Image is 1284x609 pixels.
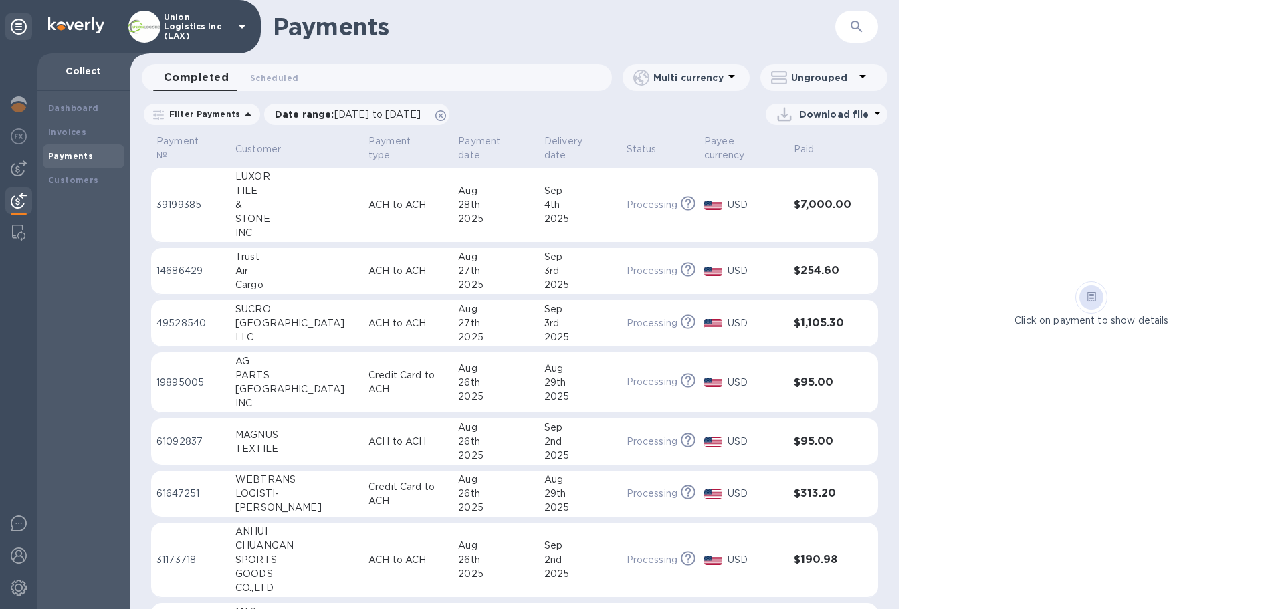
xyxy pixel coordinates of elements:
p: USD [728,376,783,390]
h3: $190.98 [794,554,851,566]
div: 2025 [458,390,534,404]
span: Payment date [458,134,534,162]
h3: $95.00 [794,376,851,389]
p: USD [728,316,783,330]
div: CO.,LTD [235,581,358,595]
div: 2025 [458,212,534,226]
div: & [235,198,358,212]
div: Aug [458,362,534,376]
p: Processing [627,553,677,567]
div: PARTS [235,368,358,382]
div: MAGNUS [235,428,358,442]
b: Invoices [48,127,86,137]
div: GOODS [235,567,358,581]
p: Payee currency [704,134,766,162]
h1: Payments [273,13,757,41]
p: Collect [48,64,119,78]
div: LLC [235,330,358,344]
p: ACH to ACH [368,435,447,449]
h3: $7,000.00 [794,199,851,211]
span: Payment type [368,134,447,162]
div: 4th [544,198,616,212]
p: Date range : [275,108,427,121]
div: 2025 [544,501,616,515]
div: Aug [458,473,534,487]
div: Sep [544,184,616,198]
span: Paid [794,142,832,156]
b: Dashboard [48,103,99,113]
div: 2025 [458,501,534,515]
p: Status [627,142,657,156]
p: Processing [627,316,677,330]
div: Trust [235,250,358,264]
p: ACH to ACH [368,264,447,278]
div: 3rd [544,316,616,330]
div: Aug [458,250,534,264]
p: Click on payment to show details [1014,314,1168,328]
p: Payment № [156,134,207,162]
span: [DATE] to [DATE] [334,109,421,120]
div: Aug [544,362,616,376]
div: 2nd [544,553,616,567]
div: Aug [458,539,534,553]
div: SPORTS [235,553,358,567]
div: LOGISTI-[PERSON_NAME] [235,487,358,515]
p: Multi currency [653,71,724,84]
b: Customers [48,175,99,185]
div: 2025 [544,278,616,292]
p: USD [728,198,783,212]
p: Processing [627,264,677,278]
span: Customer [235,142,298,156]
div: 2025 [544,449,616,463]
div: Aug [458,184,534,198]
div: Cargo [235,278,358,292]
div: Sep [544,302,616,316]
div: 2025 [458,330,534,344]
div: 27th [458,264,534,278]
span: Payment № [156,134,225,162]
div: INC [235,396,358,410]
div: 2025 [458,567,534,581]
p: 31173718 [156,553,225,567]
div: 26th [458,376,534,390]
div: SUCRO [235,302,358,316]
p: ACH to ACH [368,553,447,567]
p: Processing [627,375,677,389]
div: 3rd [544,264,616,278]
p: Customer [235,142,281,156]
span: Completed [164,68,229,87]
p: Union Logistics Inc (LAX) [164,13,231,41]
div: 29th [544,487,616,501]
p: USD [728,487,783,501]
p: 39199385 [156,198,225,212]
div: CHUANGAN [235,539,358,553]
div: 28th [458,198,534,212]
span: Status [627,142,674,156]
p: ACH to ACH [368,198,447,212]
div: LUXOR [235,170,358,184]
p: Credit Card to ACH [368,480,447,508]
div: INC [235,226,358,240]
p: USD [728,264,783,278]
h3: $1,105.30 [794,317,851,330]
p: 19895005 [156,376,225,390]
p: Processing [627,435,677,449]
div: 2025 [544,567,616,581]
p: 61647251 [156,487,225,501]
p: Delivery date [544,134,599,162]
div: TILE [235,184,358,198]
div: Air [235,264,358,278]
p: Paid [794,142,815,156]
img: USD [704,556,722,565]
p: Processing [627,487,677,501]
div: 29th [544,376,616,390]
div: 26th [458,435,534,449]
img: Foreign exchange [11,128,27,144]
img: USD [704,267,722,276]
h3: $254.60 [794,265,851,277]
img: USD [704,319,722,328]
div: 2025 [544,330,616,344]
div: Date range:[DATE] to [DATE] [264,104,449,125]
div: 2025 [544,212,616,226]
p: USD [728,553,783,567]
